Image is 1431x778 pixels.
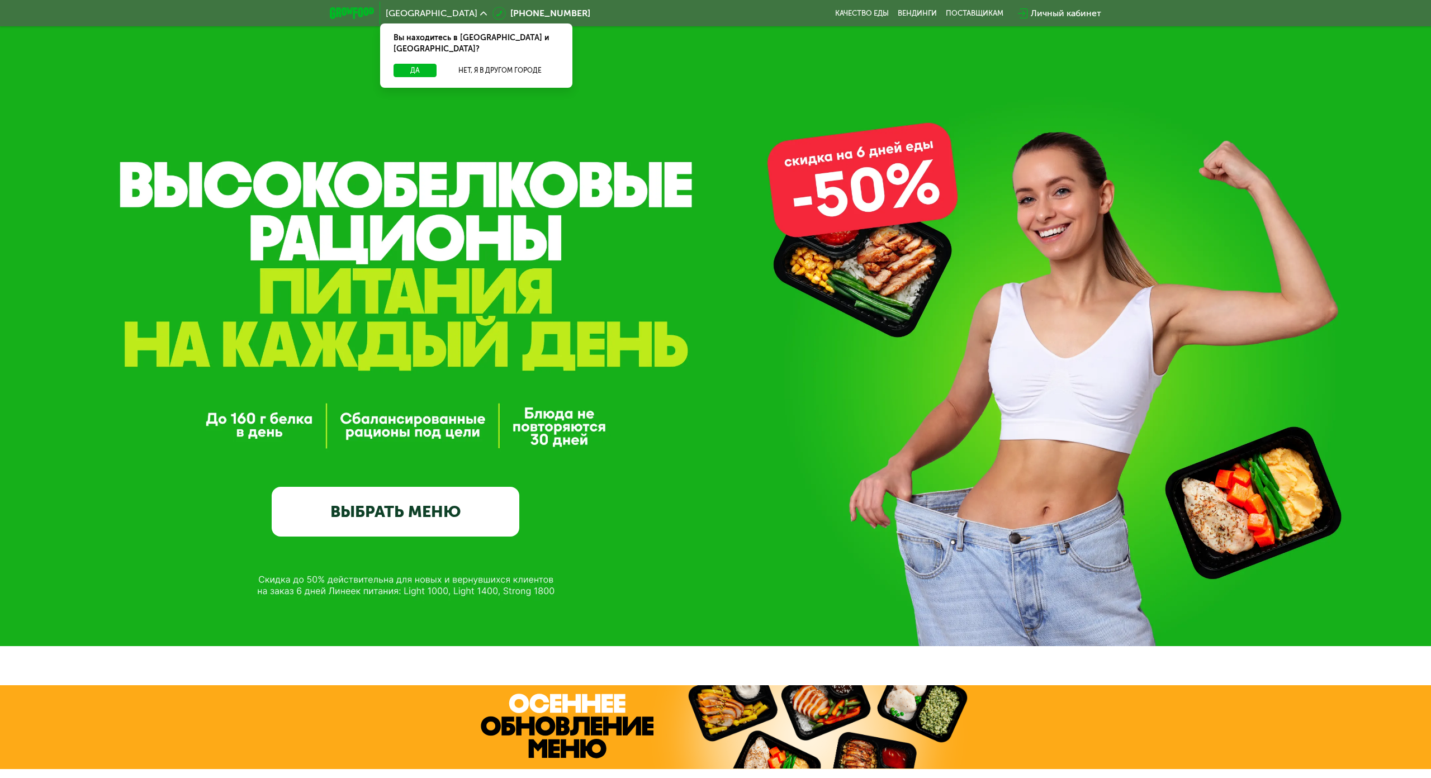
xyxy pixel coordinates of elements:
[386,9,477,18] span: [GEOGRAPHIC_DATA]
[946,9,1003,18] div: поставщикам
[380,23,572,64] div: Вы находитесь в [GEOGRAPHIC_DATA] и [GEOGRAPHIC_DATA]?
[441,64,559,77] button: Нет, я в другом городе
[492,7,590,20] a: [PHONE_NUMBER]
[394,64,437,77] button: Да
[835,9,889,18] a: Качество еды
[898,9,937,18] a: Вендинги
[1031,7,1101,20] div: Личный кабинет
[272,487,519,537] a: ВЫБРАТЬ МЕНЮ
